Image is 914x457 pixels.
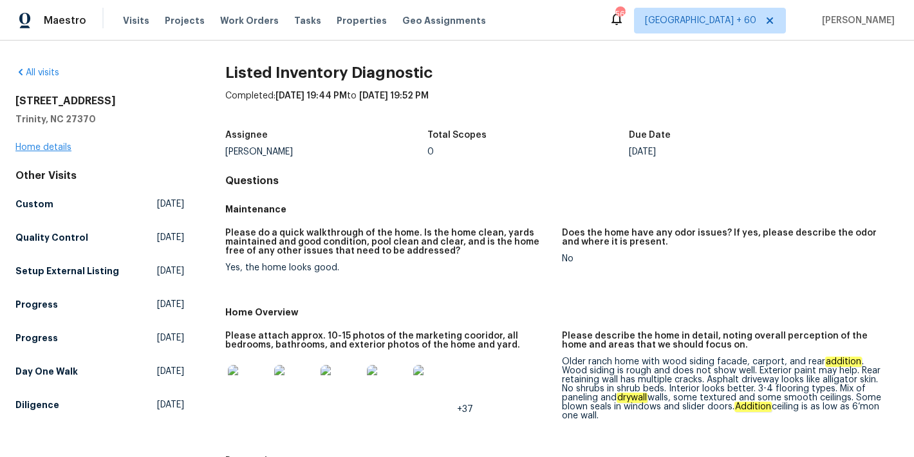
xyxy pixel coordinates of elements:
h5: Assignee [225,131,268,140]
h4: Questions [225,174,899,187]
h5: Please do a quick walkthrough of the home. Is the home clean, yards maintained and good condition... [225,228,552,256]
em: addition [825,357,862,367]
h5: Please attach approx. 10-15 photos of the marketing cooridor, all bedrooms, bathrooms, and exteri... [225,331,552,350]
div: 567 [615,8,624,21]
h2: [STREET_ADDRESS] [15,95,184,107]
h5: Setup External Listing [15,265,119,277]
span: [DATE] 19:44 PM [275,91,347,100]
h5: Custom [15,198,53,210]
span: [DATE] [157,331,184,344]
h5: Home Overview [225,306,899,319]
span: Tasks [294,16,321,25]
span: Geo Assignments [402,14,486,27]
div: No [562,254,888,263]
span: [DATE] [157,365,184,378]
span: [DATE] 19:52 PM [359,91,429,100]
h5: Quality Control [15,231,88,244]
h5: Day One Walk [15,365,78,378]
div: [DATE] [629,147,831,156]
h5: Trinity, NC 27370 [15,113,184,126]
h5: Please describe the home in detail, noting overall perception of the home and areas that we shoul... [562,331,888,350]
span: Properties [337,14,387,27]
span: Maestro [44,14,86,27]
span: [DATE] [157,231,184,244]
span: Visits [123,14,149,27]
a: Home details [15,143,71,152]
span: [DATE] [157,398,184,411]
h5: Total Scopes [427,131,487,140]
em: Addition [734,402,772,412]
div: Completed: to [225,89,899,123]
span: Work Orders [220,14,279,27]
span: Projects [165,14,205,27]
a: Day One Walk[DATE] [15,360,184,383]
div: Older ranch home with wood siding facade, carport, and rear . Wood siding is rough and does not s... [562,357,888,420]
h5: Does the home have any odor issues? If yes, please describe the odor and where it is present. [562,228,888,247]
a: Setup External Listing[DATE] [15,259,184,283]
h5: Diligence [15,398,59,411]
div: [PERSON_NAME] [225,147,427,156]
span: [DATE] [157,198,184,210]
h5: Due Date [629,131,671,140]
span: [GEOGRAPHIC_DATA] + 60 [645,14,756,27]
div: Yes, the home looks good. [225,263,552,272]
h5: Progress [15,331,58,344]
a: All visits [15,68,59,77]
span: [PERSON_NAME] [817,14,895,27]
div: Other Visits [15,169,184,182]
div: 0 [427,147,630,156]
span: +37 [457,405,473,414]
em: drywall [617,393,648,403]
h5: Maintenance [225,203,899,216]
h2: Listed Inventory Diagnostic [225,66,899,79]
a: Progress[DATE] [15,293,184,316]
span: [DATE] [157,298,184,311]
a: Custom[DATE] [15,192,184,216]
span: [DATE] [157,265,184,277]
a: Quality Control[DATE] [15,226,184,249]
a: Progress[DATE] [15,326,184,350]
a: Diligence[DATE] [15,393,184,416]
h5: Progress [15,298,58,311]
